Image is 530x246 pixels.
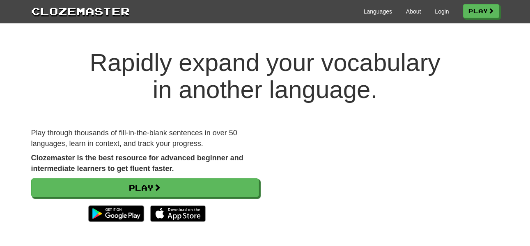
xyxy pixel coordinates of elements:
strong: Clozemaster is the best resource for advanced beginner and intermediate learners to get fluent fa... [31,154,243,173]
a: Login [435,7,449,16]
p: Play through thousands of fill-in-the-blank sentences in over 50 languages, learn in context, and... [31,128,259,149]
a: Languages [364,7,392,16]
a: Clozemaster [31,3,130,18]
a: Play [31,178,259,197]
img: Download_on_the_App_Store_Badge_US-UK_135x40-25178aeef6eb6b83b96f5f2d004eda3bffbb37122de64afbaef7... [150,205,206,222]
a: About [406,7,421,16]
img: Get it on Google Play [84,201,148,226]
a: Play [463,4,499,18]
